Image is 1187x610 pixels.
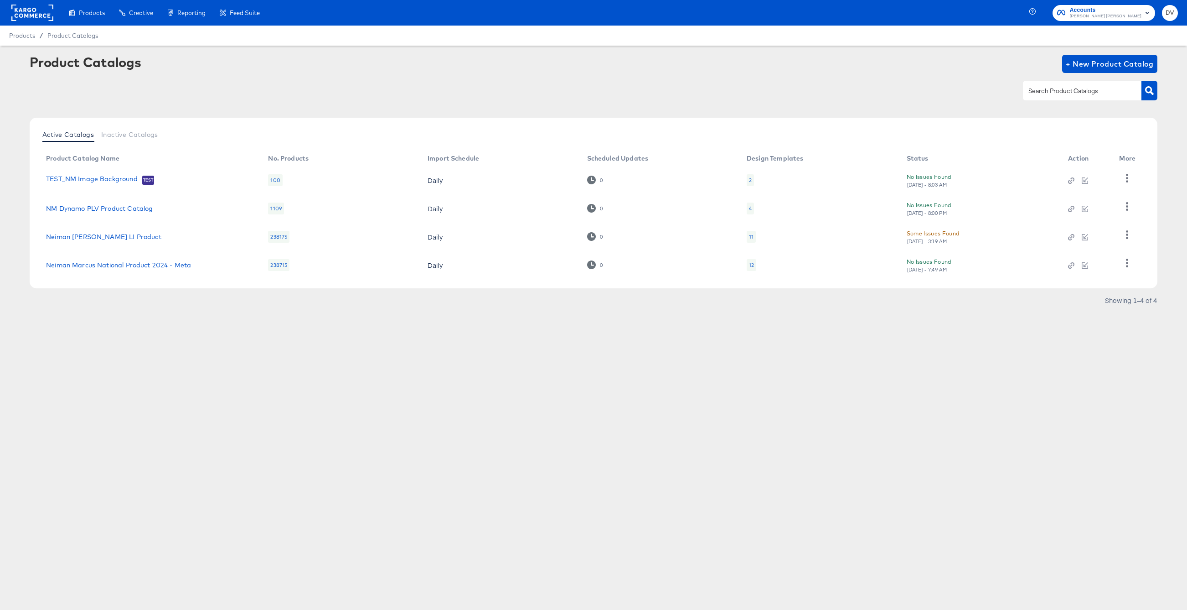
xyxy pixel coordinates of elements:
[747,174,754,186] div: 2
[587,155,649,162] div: Scheduled Updates
[587,176,603,184] div: 0
[9,32,35,39] span: Products
[46,261,191,269] a: Neiman Marcus National Product 2024 - Meta
[1104,297,1157,303] div: Showing 1–4 of 4
[46,233,161,240] a: Neiman [PERSON_NAME] LI Product
[747,231,756,243] div: 11
[79,9,105,16] span: Products
[268,259,289,271] div: 238715
[749,177,752,184] div: 2
[46,175,138,184] a: TEST_NM Image Background
[101,131,158,138] span: Inactive Catalogs
[35,32,47,39] span: /
[46,205,153,212] a: NM Dynamo PLV Product Catalog
[420,194,580,223] td: Daily
[907,229,960,245] button: Some Issues Found[DATE] - 3:19 AM
[268,203,284,214] div: 1109
[420,166,580,194] td: Daily
[587,232,603,241] div: 0
[1070,13,1141,20] span: [PERSON_NAME] [PERSON_NAME]
[599,234,603,240] div: 0
[587,261,603,269] div: 0
[899,151,1061,166] th: Status
[420,251,580,279] td: Daily
[268,174,282,186] div: 100
[749,205,752,212] div: 4
[907,238,948,245] div: [DATE] - 3:19 AM
[747,259,756,271] div: 12
[129,9,153,16] span: Creative
[907,229,960,238] div: Some Issues Found
[268,155,309,162] div: No. Products
[599,205,603,212] div: 0
[1053,5,1155,21] button: Accounts[PERSON_NAME] [PERSON_NAME]
[420,223,580,251] td: Daily
[177,9,206,16] span: Reporting
[747,155,803,162] div: Design Templates
[749,233,753,240] div: 11
[30,55,141,69] div: Product Catalogs
[230,9,260,16] span: Feed Suite
[747,203,754,214] div: 4
[46,155,119,162] div: Product Catalog Name
[1166,8,1174,18] span: DV
[42,131,94,138] span: Active Catalogs
[47,32,98,39] a: Product Catalogs
[428,155,479,162] div: Import Schedule
[142,177,155,184] span: Test
[1062,55,1157,73] button: + New Product Catalog
[587,204,603,213] div: 0
[1070,5,1141,15] span: Accounts
[268,231,289,243] div: 238175
[1112,151,1146,166] th: More
[749,261,754,269] div: 12
[1066,57,1154,70] span: + New Product Catalog
[1027,86,1124,96] input: Search Product Catalogs
[599,262,603,268] div: 0
[1061,151,1112,166] th: Action
[599,177,603,183] div: 0
[1162,5,1178,21] button: DV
